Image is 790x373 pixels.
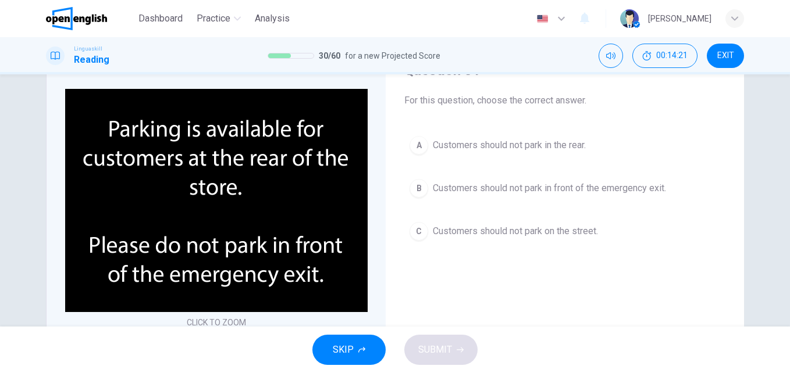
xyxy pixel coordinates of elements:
[134,8,187,29] button: Dashboard
[707,44,744,68] button: EXIT
[74,53,109,67] h1: Reading
[319,49,340,63] span: 30 / 60
[632,44,698,68] div: Hide
[599,44,623,68] div: Mute
[74,45,102,53] span: Linguaskill
[46,7,134,30] a: OpenEnglish logo
[433,138,586,152] span: Customers should not park in the rear.
[197,12,230,26] span: Practice
[46,7,107,30] img: OpenEnglish logo
[410,136,428,155] div: A
[138,12,183,26] span: Dashboard
[717,51,734,60] span: EXIT
[404,94,725,107] span: For this question, choose the correct answer.
[182,314,251,331] button: CLICK TO ZOOM
[632,44,698,68] button: 00:14:21
[404,174,725,203] button: BCustomers should not park in front of the emergency exit.
[410,179,428,198] div: B
[535,15,550,23] img: en
[404,217,725,246] button: CCustomers should not park on the street.
[333,342,354,358] span: SKIP
[255,12,290,26] span: Analysis
[433,181,666,195] span: Customers should not park in front of the emergency exit.
[404,131,725,160] button: ACustomers should not park in the rear.
[192,8,245,29] button: Practice
[410,222,428,241] div: C
[312,335,386,365] button: SKIP
[65,89,368,312] img: undefined
[648,12,711,26] div: [PERSON_NAME]
[433,224,598,238] span: Customers should not park on the street.
[250,8,294,29] button: Analysis
[345,49,440,63] span: for a new Projected Score
[620,9,639,28] img: Profile picture
[656,51,688,60] span: 00:14:21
